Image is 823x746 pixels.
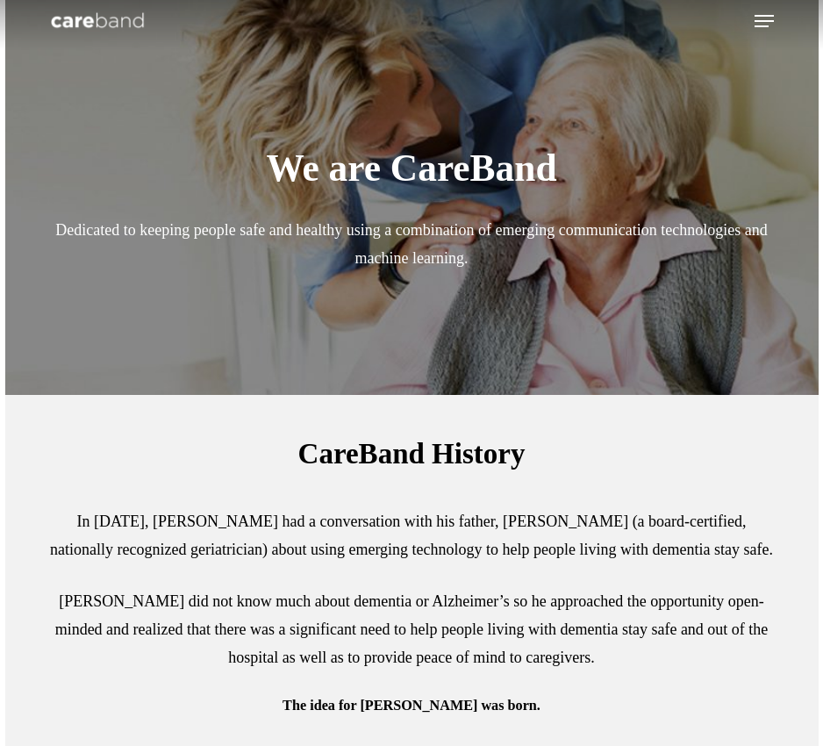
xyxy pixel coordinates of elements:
[49,216,773,272] p: Dedicated to keeping people safe and healthy using a combination of emerging communication techno...
[49,587,773,695] p: [PERSON_NAME] did not know much about dementia or Alzheimer’s so he approached the opportunity op...
[755,12,774,30] a: Navigation Menu
[49,695,773,717] h4: The idea for [PERSON_NAME] was born.
[49,145,773,192] h1: We are CareBand
[49,507,773,587] p: In [DATE], [PERSON_NAME] had a conversation with his father, [PERSON_NAME] (a board-certified, na...
[298,438,526,470] span: CareBand History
